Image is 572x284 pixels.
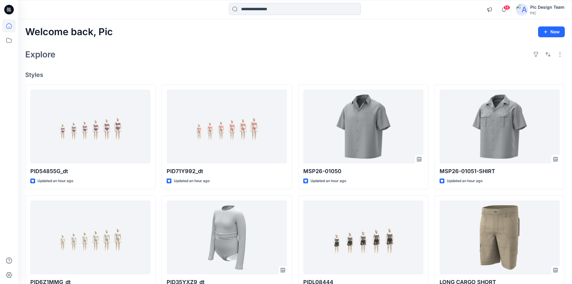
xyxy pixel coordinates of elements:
[303,90,423,164] a: MSP26-01050
[167,90,287,164] a: PID71Y992_dt
[440,90,560,164] a: MSP26-01051-SHIRT
[30,200,150,275] a: PID6Z1MMG_dt
[174,178,210,184] p: Updated an hour ago
[516,4,528,16] img: avatar
[303,167,423,176] p: MSP26-01050
[30,90,150,164] a: PID54855G_dt
[30,167,150,176] p: PID54855G_dt
[530,11,564,15] div: PIC
[530,4,564,11] div: Pic Design Team
[38,178,73,184] p: Updated an hour ago
[25,50,56,59] h2: Explore
[538,26,565,37] button: New
[25,26,113,38] h2: Welcome back, Pic
[440,167,560,176] p: MSP26-01051-SHIRT
[25,71,565,78] h4: Styles
[504,5,510,10] span: 14
[440,200,560,275] a: LONG CARGO SHORT
[167,200,287,275] a: PID35YXZ9_dt
[167,167,287,176] p: PID71Y992_dt
[447,178,483,184] p: Updated an hour ago
[303,200,423,275] a: PIDL08444
[310,178,346,184] p: Updated an hour ago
